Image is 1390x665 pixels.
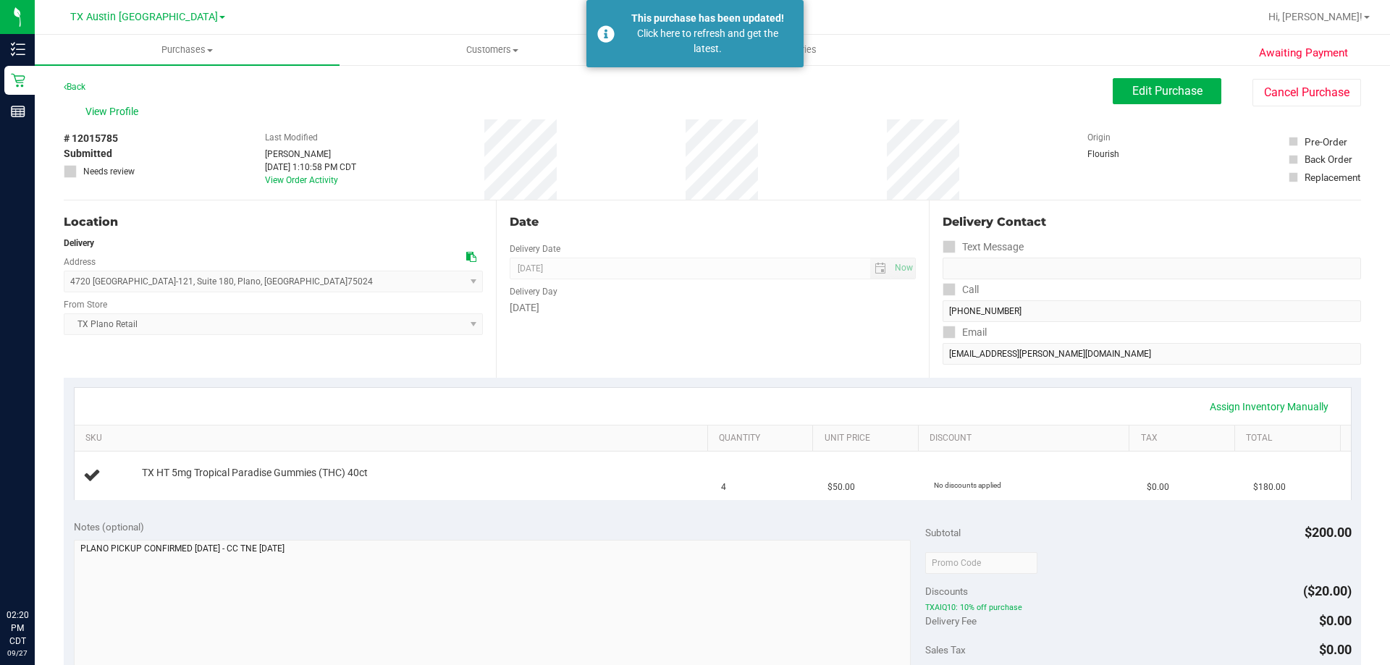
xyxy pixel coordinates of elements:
[340,43,644,56] span: Customers
[7,609,28,648] p: 02:20 PM CDT
[85,433,702,444] a: SKU
[510,213,915,231] div: Date
[14,549,58,593] iframe: Resource center
[1319,613,1352,628] span: $0.00
[925,615,977,627] span: Delivery Fee
[64,255,96,268] label: Address
[64,146,112,161] span: Submitted
[925,578,968,604] span: Discounts
[925,552,1037,574] input: Promo Code
[1259,45,1348,62] span: Awaiting Payment
[1305,152,1352,166] div: Back Order
[943,300,1361,322] input: Format: (999) 999-9999
[943,279,979,300] label: Call
[721,480,726,494] span: 4
[64,213,483,231] div: Location
[1268,11,1362,22] span: Hi, [PERSON_NAME]!
[510,285,557,298] label: Delivery Day
[1087,131,1111,144] label: Origin
[943,237,1024,258] label: Text Message
[1141,433,1229,444] a: Tax
[1087,148,1160,161] div: Flourish
[1132,84,1202,98] span: Edit Purchase
[74,521,144,533] span: Notes (optional)
[7,648,28,658] p: 09/27
[1305,135,1347,149] div: Pre-Order
[943,213,1361,231] div: Delivery Contact
[1246,433,1334,444] a: Total
[1252,79,1361,106] button: Cancel Purchase
[925,603,1351,613] span: TXAIQ10: 10% off purchase
[265,161,356,174] div: [DATE] 1:10:58 PM CDT
[510,300,915,315] div: [DATE]
[340,35,644,65] a: Customers
[85,104,143,119] span: View Profile
[11,104,25,119] inline-svg: Reports
[35,43,340,56] span: Purchases
[1305,170,1360,185] div: Replacement
[1113,78,1221,104] button: Edit Purchase
[827,480,855,494] span: $50.00
[11,42,25,56] inline-svg: Inventory
[825,433,913,444] a: Unit Price
[64,82,85,92] a: Back
[35,35,340,65] a: Purchases
[466,250,476,265] div: Copy address to clipboard
[265,131,318,144] label: Last Modified
[1319,642,1352,657] span: $0.00
[925,527,961,538] span: Subtotal
[930,433,1124,444] a: Discount
[934,481,1001,489] span: No discounts applied
[623,11,793,26] div: This purchase has been updated!
[11,73,25,88] inline-svg: Retail
[1305,525,1352,540] span: $200.00
[925,644,966,656] span: Sales Tax
[1147,480,1169,494] span: $0.00
[64,298,107,311] label: From Store
[943,322,987,343] label: Email
[64,238,94,248] strong: Delivery
[83,165,135,178] span: Needs review
[943,258,1361,279] input: Format: (999) 999-9999
[64,131,118,146] span: # 12015785
[1303,583,1352,598] span: ($20.00)
[623,26,793,56] div: Click here to refresh and get the latest.
[70,11,218,23] span: TX Austin [GEOGRAPHIC_DATA]
[1253,480,1286,494] span: $180.00
[265,148,356,161] div: [PERSON_NAME]
[265,175,338,185] a: View Order Activity
[142,466,368,480] span: TX HT 5mg Tropical Paradise Gummies (THC) 40ct
[510,242,560,255] label: Delivery Date
[719,433,807,444] a: Quantity
[1200,394,1338,419] a: Assign Inventory Manually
